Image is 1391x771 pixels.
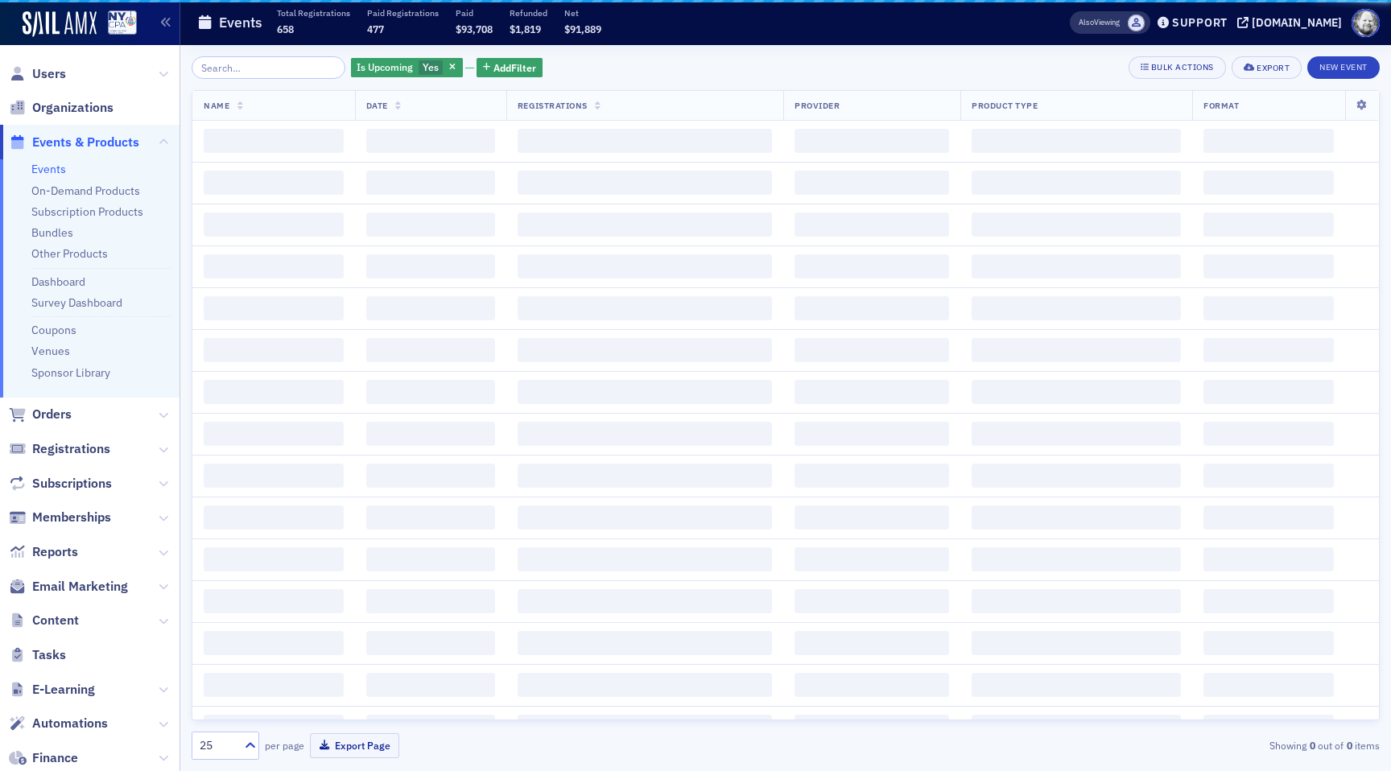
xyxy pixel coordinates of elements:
a: Reports [9,543,78,561]
span: ‌ [366,296,495,320]
span: ‌ [204,505,344,530]
span: ‌ [1203,715,1334,739]
span: ‌ [366,338,495,362]
button: Bulk Actions [1129,56,1226,79]
span: ‌ [366,212,495,237]
span: ‌ [795,715,949,739]
span: ‌ [795,673,949,697]
div: 25 [200,737,235,754]
span: ‌ [972,212,1181,237]
span: ‌ [204,171,344,195]
span: ‌ [795,505,949,530]
span: ‌ [972,296,1181,320]
span: ‌ [795,422,949,446]
a: Events [31,162,66,176]
button: Export Page [310,733,399,758]
span: $91,889 [564,23,601,35]
img: SailAMX [23,11,97,37]
a: Venues [31,344,70,358]
span: ‌ [1203,464,1334,488]
span: Memberships [32,509,111,526]
span: Profile [1352,9,1380,37]
span: ‌ [366,464,495,488]
span: ‌ [204,380,344,404]
span: ‌ [795,631,949,655]
span: Beth Carlson [1128,14,1145,31]
span: ‌ [795,547,949,571]
a: Other Products [31,246,108,261]
span: ‌ [795,129,949,153]
span: ‌ [366,715,495,739]
span: Orders [32,406,72,423]
span: ‌ [204,422,344,446]
span: Email Marketing [32,578,128,596]
span: Date [366,100,388,111]
a: Users [9,65,66,83]
p: Total Registrations [277,7,350,19]
span: ‌ [795,338,949,362]
span: Events & Products [32,134,139,151]
span: ‌ [972,338,1181,362]
span: $1,819 [510,23,541,35]
span: ‌ [366,505,495,530]
span: ‌ [518,715,772,739]
span: ‌ [1203,129,1334,153]
span: ‌ [1203,380,1334,404]
span: Registrations [32,440,110,458]
span: ‌ [972,171,1181,195]
span: ‌ [1203,673,1334,697]
a: Sponsor Library [31,365,110,380]
span: ‌ [518,296,772,320]
span: ‌ [518,631,772,655]
div: Export [1257,64,1290,72]
a: Email Marketing [9,578,128,596]
span: ‌ [366,547,495,571]
span: ‌ [972,422,1181,446]
span: ‌ [366,380,495,404]
span: ‌ [366,673,495,697]
div: Showing out of items [995,738,1380,752]
a: New Event [1307,59,1380,73]
label: per page [265,738,304,752]
span: $93,708 [456,23,493,35]
a: Dashboard [31,274,85,289]
span: ‌ [518,422,772,446]
a: Orders [9,406,72,423]
strong: 0 [1306,738,1318,752]
span: ‌ [795,589,949,613]
span: ‌ [972,631,1181,655]
span: ‌ [795,296,949,320]
span: ‌ [972,464,1181,488]
a: View Homepage [97,10,137,38]
span: ‌ [366,422,495,446]
span: Finance [32,749,78,767]
span: Product Type [972,100,1038,111]
span: ‌ [972,129,1181,153]
p: Paid Registrations [367,7,439,19]
span: ‌ [1203,171,1334,195]
span: ‌ [518,464,772,488]
span: Automations [32,715,108,732]
span: ‌ [518,589,772,613]
span: ‌ [518,171,772,195]
a: Content [9,612,79,629]
span: ‌ [972,505,1181,530]
a: Organizations [9,99,114,117]
a: Tasks [9,646,66,664]
span: ‌ [972,380,1181,404]
a: Subscriptions [9,475,112,493]
a: Subscription Products [31,204,143,219]
span: 658 [277,23,294,35]
span: ‌ [518,212,772,237]
span: ‌ [204,464,344,488]
span: Tasks [32,646,66,664]
span: Is Upcoming [357,60,413,73]
span: ‌ [204,631,344,655]
p: Paid [456,7,493,19]
span: ‌ [518,380,772,404]
span: ‌ [795,171,949,195]
span: Viewing [1079,17,1120,28]
a: On-Demand Products [31,183,140,198]
a: Events & Products [9,134,139,151]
